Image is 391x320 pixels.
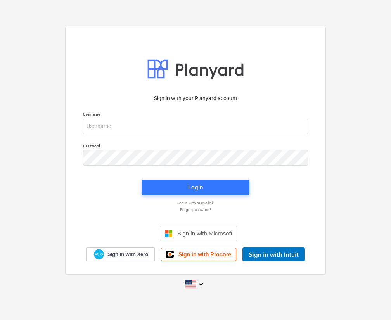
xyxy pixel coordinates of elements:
img: Xero logo [94,249,104,259]
div: Login [188,182,203,192]
p: Username [83,112,308,118]
a: Sign in with Xero [86,247,155,261]
input: Username [83,119,308,134]
span: Sign in with Microsoft [177,230,232,237]
span: Sign in with Procore [178,251,231,258]
a: Log in with magic link [79,201,312,206]
a: Sign in with Procore [161,248,236,261]
span: Sign in with Xero [107,251,148,258]
a: Forgot password? [79,207,312,212]
i: keyboard_arrow_down [196,280,206,289]
button: Login [142,180,249,195]
p: Password [83,144,308,150]
p: Sign in with your Planyard account [83,94,308,102]
img: Microsoft logo [165,230,173,237]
